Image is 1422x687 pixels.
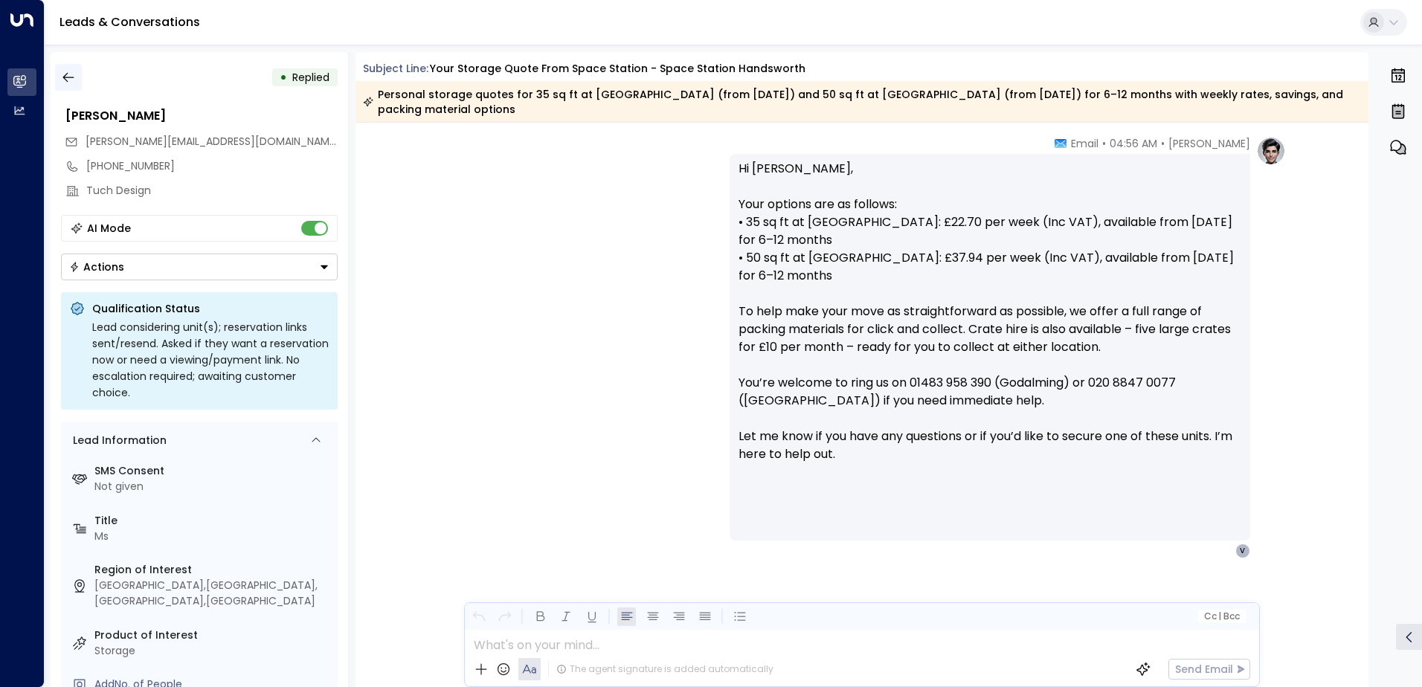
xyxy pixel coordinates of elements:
[1071,136,1098,151] span: Email
[1197,610,1245,624] button: Cc|Bcc
[87,221,131,236] div: AI Mode
[69,260,124,274] div: Actions
[94,628,332,643] label: Product of Interest
[86,134,339,149] span: [PERSON_NAME][EMAIL_ADDRESS][DOMAIN_NAME]
[65,107,338,125] div: [PERSON_NAME]
[469,607,488,626] button: Undo
[1110,136,1157,151] span: 04:56 AM
[94,479,332,494] div: Not given
[280,64,287,91] div: •
[1102,136,1106,151] span: •
[86,134,338,149] span: vicki@tuchdesign.com
[94,463,332,479] label: SMS Consent
[92,301,329,316] p: Qualification Status
[1235,544,1250,558] div: V
[556,662,773,676] div: The agent signature is added automatically
[1218,611,1221,622] span: |
[1161,136,1165,151] span: •
[86,183,338,199] div: Tuch Design
[86,158,338,174] div: [PHONE_NUMBER]
[61,254,338,280] button: Actions
[363,87,1360,117] div: Personal storage quotes for 35 sq ft at [GEOGRAPHIC_DATA] (from [DATE]) and 50 sq ft at [GEOGRAPH...
[92,319,329,401] div: Lead considering unit(s); reservation links sent/resend. Asked if they want a reservation now or ...
[739,160,1241,481] p: Hi [PERSON_NAME], Your options are as follows: • 35 sq ft at [GEOGRAPHIC_DATA]: £22.70 per week (...
[68,433,167,448] div: Lead Information
[94,562,332,578] label: Region of Interest
[94,578,332,609] div: [GEOGRAPHIC_DATA],[GEOGRAPHIC_DATA],[GEOGRAPHIC_DATA],[GEOGRAPHIC_DATA]
[1203,611,1239,622] span: Cc Bcc
[1256,136,1286,166] img: profile-logo.png
[59,13,200,30] a: Leads & Conversations
[94,529,332,544] div: Ms
[94,513,332,529] label: Title
[94,643,332,659] div: Storage
[61,254,338,280] div: Button group with a nested menu
[495,607,514,626] button: Redo
[292,70,329,85] span: Replied
[363,61,428,76] span: Subject Line:
[1168,136,1250,151] span: [PERSON_NAME]
[430,61,805,77] div: Your storage quote from Space Station - Space Station Handsworth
